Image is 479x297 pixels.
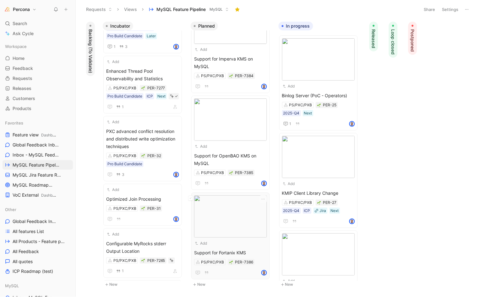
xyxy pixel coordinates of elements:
[323,102,337,108] div: PER-25
[5,206,16,213] span: Other
[235,259,253,265] div: PER-7386
[439,5,461,14] button: Settings
[317,103,321,107] button: 🌱
[3,19,73,28] div: Search
[201,73,224,79] div: PS/PXC/PXB
[13,192,58,199] span: VoC External
[229,261,233,264] img: 🌱
[389,22,398,58] button: Loop closed
[194,98,267,141] img: 17fd9907-bc3c-4698-bc49-f621c3eee574.png
[279,133,358,228] a: AddKMIP Client Library ChangePS/PXC/PXB2025-Q4ICPJiraNextavatar
[13,95,35,102] span: Customers
[262,181,266,186] img: avatar
[122,105,124,109] span: 1
[141,86,145,90] img: 🌱
[147,85,165,91] div: PER-7277
[3,94,73,103] a: Customers
[3,140,73,150] a: Global Feedback Inbox
[146,5,232,14] button: MySQL Feature PipelineMySQL
[229,260,233,264] div: 🌱
[194,143,208,150] button: Add
[3,84,73,93] a: Releases
[371,29,377,48] span: Released
[3,42,73,51] div: Workspace
[282,181,296,187] button: Add
[106,187,120,193] button: Add
[229,171,233,175] img: 🌱
[86,22,95,76] button: Backlog (To Validate)
[229,74,233,78] img: 🌱
[350,122,354,126] img: avatar
[103,281,186,289] button: New
[201,259,224,265] div: PS/PXC/PXB
[3,217,73,226] a: Global Feedback Inbox
[103,22,133,30] button: Incubator
[121,5,140,14] button: Views
[13,258,33,265] span: All quotes
[147,153,161,159] div: PER-32
[107,33,142,39] div: Pro Build Candidate
[3,180,73,190] a: MySQL RoadmapMySQL
[276,19,364,292] div: In progressNew
[350,219,354,224] img: avatar
[3,205,73,214] div: Other
[103,228,182,278] a: AddConfigurable MyRocks stderr Output LocationPS/PXC/PXB1
[320,208,326,214] div: Jira
[87,29,94,73] span: Backlog (To Validate)
[3,160,73,170] a: MySQL Feature Pipeline
[106,128,179,150] span: PXC advanced conflict resolution and distributed write optimization techniques
[194,46,208,53] button: Add
[122,269,124,273] span: 1
[279,35,358,130] a: AddBinlog Server (PoC - Operators)PS/PXC/PXB2025-Q4Next1avatar
[113,257,136,264] div: PS/PXC/PXB
[194,249,267,257] span: Support for Fortanix KMS
[13,7,30,12] h1: Percona
[84,19,97,292] div: Backlog (To Validate)
[106,43,117,50] button: 1
[201,170,224,176] div: PS/PXC/PXB
[141,259,145,263] img: 🌱
[114,45,116,49] span: 1
[194,195,267,238] img: 8b4993f0-ba3a-4b39-ad69-208bfdd577ed.png
[4,6,10,13] img: Percona
[106,240,179,255] span: Configurable MyRocks stderr Output Location
[279,22,313,30] button: In progress
[147,33,156,39] div: Later
[141,154,145,158] div: 🌱
[156,6,206,13] span: MySQL Feature Pipeline
[282,83,296,89] button: Add
[103,184,182,226] a: AddOptimized Join ProcessingPS/PXC/PXBavatar
[408,22,417,55] button: Postponed
[13,248,39,255] span: All Feedback
[406,19,420,292] div: Postponed
[198,23,215,29] span: Planned
[41,133,62,137] span: Dashboards
[107,93,142,99] div: Pro Build Candidate
[304,110,312,116] div: Next
[279,281,362,289] button: New
[317,103,321,107] img: 🌱
[282,278,296,284] button: Add
[191,193,270,279] a: AddSupport for Fortanix KMSPS/PXC/PXBavatar
[100,19,188,292] div: IncubatorNew
[421,5,438,14] button: Share
[107,161,142,167] div: Pro Build Candidate
[282,189,355,197] span: KMIP Client Library Change
[235,170,253,176] div: PER-7385
[3,205,73,276] div: OtherGlobal Feedback InboxAll features ListAll Products - Feature pipelineAll FeedbackAll quotesI...
[3,130,73,140] a: Feature viewDashboards
[13,172,62,178] span: MySQL Jira Feature Requests
[210,6,223,13] span: MySQL
[286,23,310,29] span: In progress
[390,29,396,55] span: Loop closed
[5,43,27,50] span: Workspace
[317,201,321,205] img: 🌱
[13,85,31,92] span: Releases
[106,231,120,237] button: Add
[282,38,355,81] img: 03ebdc09-7571-4581-822a-4655c737cd5f.webp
